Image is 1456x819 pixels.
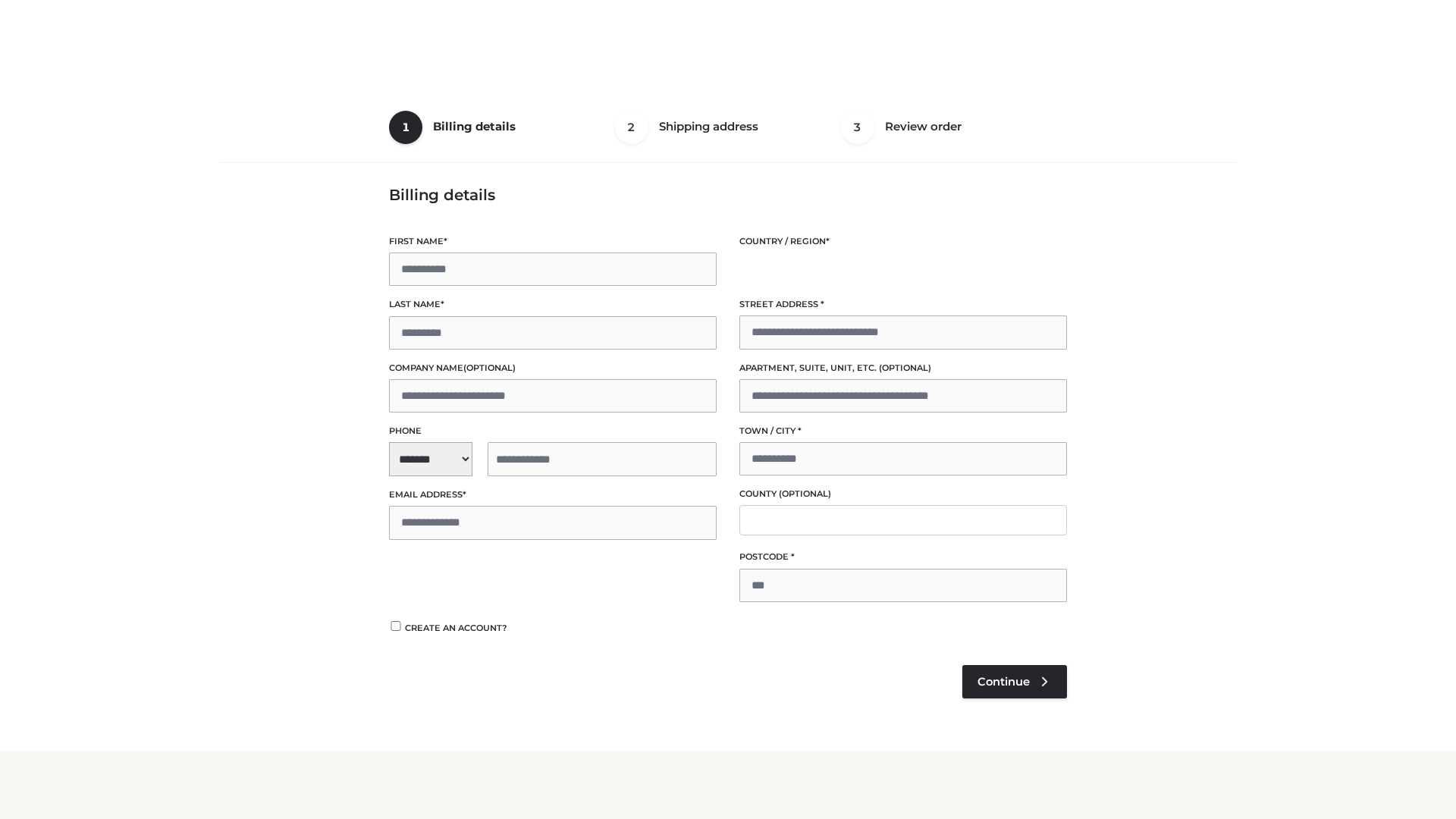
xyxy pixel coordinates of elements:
[879,362,931,373] span: (optional)
[739,234,1067,249] label: Country / Region
[779,488,831,499] span: (optional)
[463,362,516,373] span: (optional)
[739,297,1067,312] label: Street address
[389,297,717,312] label: Last name
[405,623,507,633] span: Create an account?
[389,186,1067,204] h3: Billing details
[389,621,403,631] input: Create an account?
[389,424,717,438] label: Phone
[739,550,1067,564] label: Postcode
[739,487,1067,501] label: County
[739,361,1067,375] label: Apartment, suite, unit, etc.
[977,675,1030,689] span: Continue
[389,361,717,375] label: Company name
[389,234,717,249] label: First name
[962,665,1067,698] a: Continue
[389,488,717,502] label: Email address
[739,424,1067,438] label: Town / City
